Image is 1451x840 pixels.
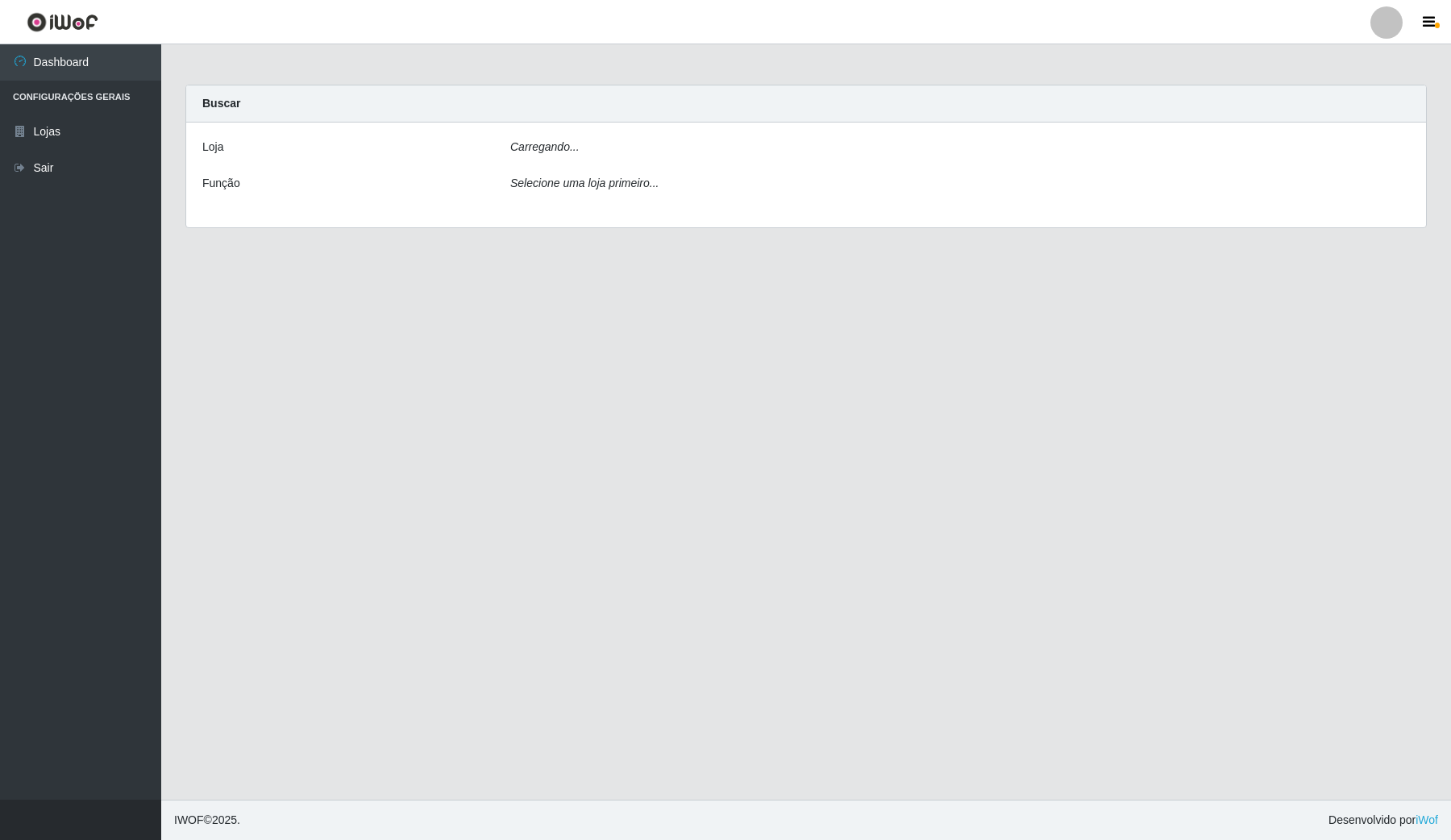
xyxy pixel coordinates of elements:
[510,140,580,153] i: Carregando...
[27,12,98,32] img: CoreUI Logo
[202,175,240,192] label: Função
[510,177,659,189] i: Selecione uma loja primeiro...
[174,812,240,829] span: © 2025 .
[1416,813,1438,826] a: iWof
[202,97,240,110] strong: Buscar
[202,139,223,156] label: Loja
[174,813,204,826] span: IWOF
[1328,812,1438,829] span: Desenvolvido por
